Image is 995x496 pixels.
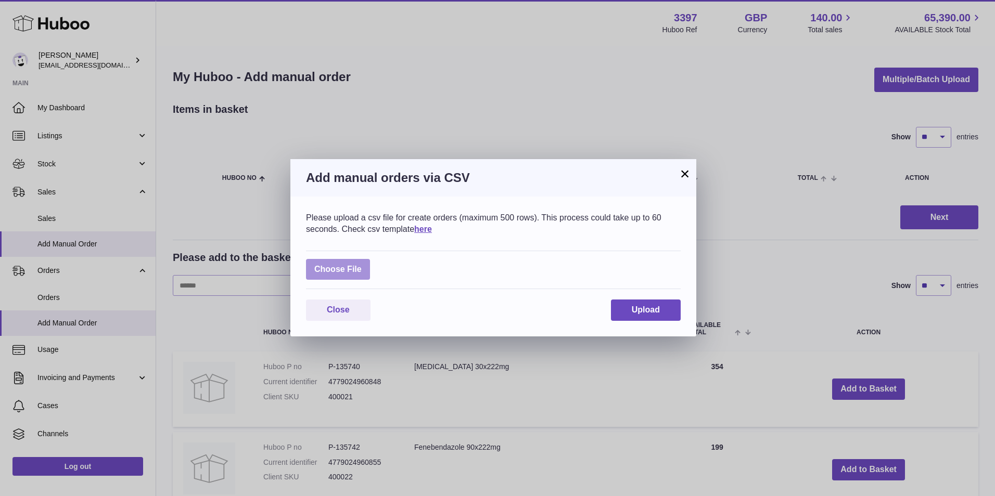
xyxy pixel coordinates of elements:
[327,305,350,314] span: Close
[306,299,371,321] button: Close
[306,169,681,186] h3: Add manual orders via CSV
[306,212,681,234] div: Please upload a csv file for create orders (maximum 500 rows). This process could take up to 60 s...
[306,259,370,280] span: Choose File
[679,167,691,180] button: ×
[611,299,681,321] button: Upload
[414,225,432,233] a: here
[632,305,660,314] span: Upload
